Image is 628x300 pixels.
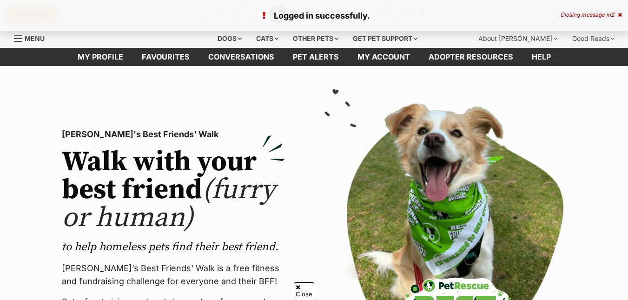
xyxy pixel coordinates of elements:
div: Dogs [211,29,248,48]
a: Pet alerts [284,48,348,66]
p: [PERSON_NAME]'s Best Friends' Walk [62,128,285,141]
div: Cats [250,29,285,48]
a: My profile [68,48,132,66]
h2: Walk with your best friend [62,148,285,232]
div: Other pets [286,29,345,48]
a: conversations [199,48,284,66]
span: (furry or human) [62,173,275,235]
p: to help homeless pets find their best friend. [62,240,285,254]
a: Help [522,48,560,66]
a: Menu [14,29,51,46]
a: My account [348,48,419,66]
div: About [PERSON_NAME] [472,29,564,48]
a: Adopter resources [419,48,522,66]
div: Good Reads [566,29,621,48]
p: [PERSON_NAME]’s Best Friends' Walk is a free fitness and fundraising challenge for everyone and t... [62,262,285,288]
div: Get pet support [346,29,424,48]
span: Close [294,282,314,299]
span: Menu [25,34,45,42]
a: Favourites [132,48,199,66]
